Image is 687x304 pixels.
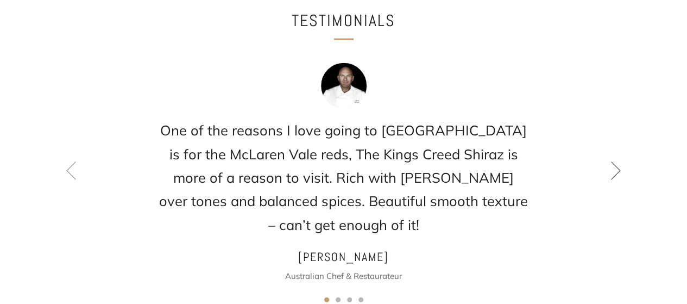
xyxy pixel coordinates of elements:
[159,268,528,284] p: Australian Chef & Restaurateur
[159,246,528,268] h4: [PERSON_NAME]
[324,297,329,302] button: 1
[358,297,363,302] button: 4
[165,8,523,34] h2: Testimonials
[336,297,341,302] button: 2
[159,119,528,237] h2: One of the reasons I love going to [GEOGRAPHIC_DATA] is for the McLaren Vale reds, The Kings Cree...
[347,297,352,302] button: 3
